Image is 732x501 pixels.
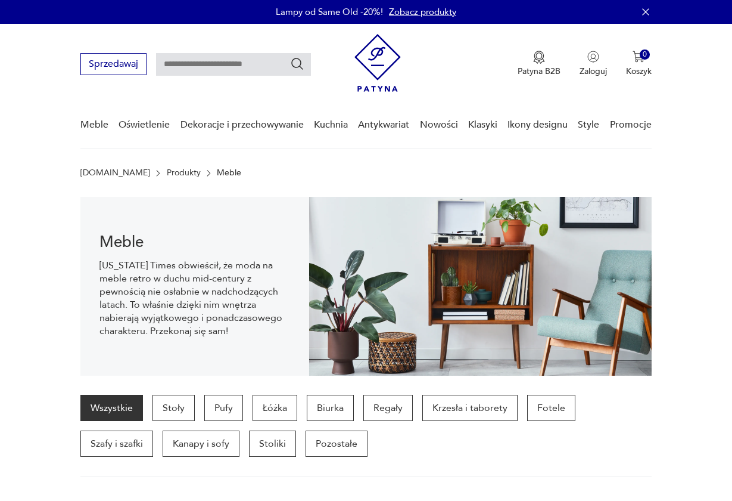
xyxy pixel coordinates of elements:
[80,431,153,457] a: Szafy i szafki
[80,61,147,69] a: Sprzedawaj
[290,57,304,71] button: Szukaj
[204,395,243,421] a: Pufy
[633,51,644,63] img: Ikona koszyka
[610,102,652,148] a: Promocje
[518,51,560,77] a: Ikona medaluPatyna B2B
[507,102,568,148] a: Ikony designu
[152,395,195,421] a: Stoły
[314,102,348,148] a: Kuchnia
[580,51,607,77] button: Zaloguj
[518,51,560,77] button: Patyna B2B
[468,102,497,148] a: Klasyki
[640,50,650,60] div: 0
[533,51,545,64] img: Ikona medalu
[119,102,170,148] a: Oświetlenie
[309,197,652,376] img: Meble
[518,66,560,77] p: Patyna B2B
[80,395,143,421] a: Wszystkie
[80,53,147,75] button: Sprzedawaj
[163,431,239,457] a: Kanapy i sofy
[167,168,201,178] a: Produkty
[527,395,575,421] a: Fotele
[420,102,458,148] a: Nowości
[422,395,518,421] a: Krzesła i taborety
[626,66,652,77] p: Koszyk
[253,395,297,421] a: Łóżka
[307,395,354,421] a: Biurka
[80,102,108,148] a: Meble
[578,102,599,148] a: Style
[354,34,401,92] img: Patyna - sklep z meblami i dekoracjami vintage
[587,51,599,63] img: Ikonka użytkownika
[626,51,652,77] button: 0Koszyk
[249,431,296,457] a: Stoliki
[358,102,409,148] a: Antykwariat
[389,6,456,18] a: Zobacz produkty
[580,66,607,77] p: Zaloguj
[180,102,304,148] a: Dekoracje i przechowywanie
[80,168,150,178] a: [DOMAIN_NAME]
[217,168,241,178] p: Meble
[363,395,413,421] a: Regały
[99,259,289,338] p: [US_STATE] Times obwieścił, że moda na meble retro w duchu mid-century z pewnością nie osłabnie w...
[276,6,383,18] p: Lampy od Same Old -20%!
[99,235,289,249] h1: Meble
[306,431,367,457] a: Pozostałe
